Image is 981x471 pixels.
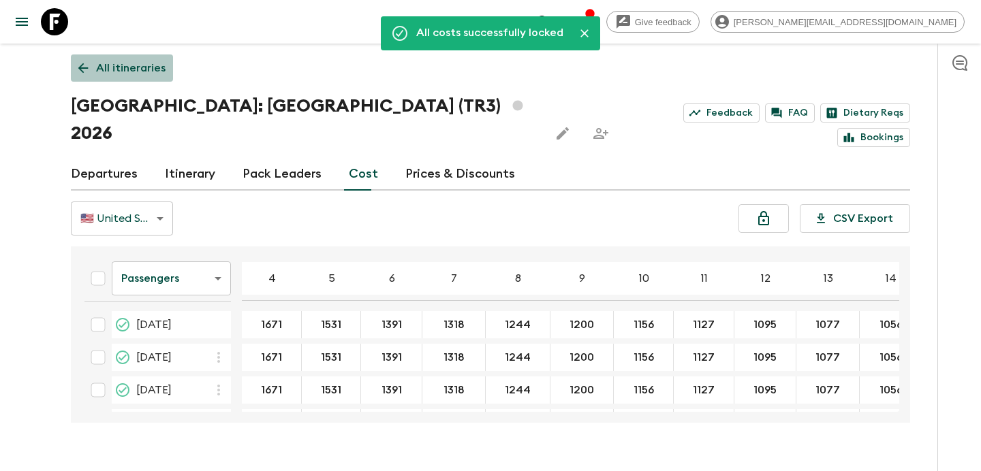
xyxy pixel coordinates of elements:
button: 1318 [427,376,481,404]
button: 1391 [365,409,418,436]
div: Select all [84,265,112,292]
div: 01 Apr 2026; 10 [614,311,674,338]
button: 1318 [427,311,481,338]
div: 19 Apr 2026; 11 [674,344,734,371]
div: 01 Apr 2026; 12 [734,311,796,338]
button: 1671 [245,409,298,436]
div: 24 May 2026; 10 [614,409,674,436]
p: 14 [886,270,897,287]
p: All itineraries [96,60,166,76]
button: 1200 [553,344,610,371]
button: 1391 [365,376,418,404]
button: 1077 [799,311,856,338]
div: All costs successfully locked [416,20,563,46]
div: 03 May 2026; 10 [614,376,674,404]
button: 1244 [488,344,547,371]
div: 03 May 2026; 7 [422,376,486,404]
button: 1156 [617,344,670,371]
h1: [GEOGRAPHIC_DATA]: [GEOGRAPHIC_DATA] (TR3) 2026 [71,93,538,147]
button: Edit this itinerary [549,120,576,147]
div: 🇺🇸 United States Dollar (USD) [71,199,173,238]
p: 10 [639,270,649,287]
p: 11 [701,270,708,287]
p: 12 [761,270,770,287]
div: [PERSON_NAME][EMAIL_ADDRESS][DOMAIN_NAME] [711,11,965,33]
div: 03 May 2026; 14 [860,376,922,404]
a: Pack Leaders [243,158,322,191]
button: 1127 [676,409,731,436]
button: 1671 [245,344,298,371]
a: Itinerary [165,158,215,191]
div: 24 May 2026; 4 [242,409,302,436]
button: 1127 [676,311,731,338]
div: 24 May 2026; 11 [674,409,734,436]
button: CSV Export [800,204,910,233]
p: 4 [268,270,276,287]
div: 01 Apr 2026; 13 [796,311,860,338]
div: 01 Apr 2026; 9 [550,311,614,338]
p: 13 [824,270,833,287]
p: 5 [328,270,335,287]
p: 7 [451,270,457,287]
p: 8 [515,270,521,287]
button: Unlock costs [738,204,789,233]
button: 1671 [245,311,298,338]
a: Give feedback [606,11,700,33]
div: 19 Apr 2026; 12 [734,344,796,371]
span: Share this itinerary [587,120,614,147]
div: 24 May 2026; 5 [302,409,361,436]
a: Bookings [837,128,910,147]
button: 1095 [737,376,793,404]
button: 1077 [799,344,856,371]
div: 03 May 2026; 4 [242,376,302,404]
a: All itineraries [71,54,173,82]
div: 19 Apr 2026; 14 [860,344,922,371]
a: Dietary Reqs [820,103,910,123]
div: 24 May 2026; 8 [486,409,550,436]
button: 1056 [863,376,919,404]
div: 24 May 2026; 9 [550,409,614,436]
span: [DATE] [136,316,172,333]
button: 1244 [488,376,547,404]
div: 03 May 2026; 6 [361,376,422,404]
div: 03 May 2026; 8 [486,376,550,404]
div: 01 Apr 2026; 7 [422,311,486,338]
a: Feedback [683,103,760,123]
button: 1318 [427,344,481,371]
svg: Guaranteed [114,316,131,333]
button: 1056 [863,409,919,436]
button: 1531 [305,344,358,371]
div: 01 Apr 2026; 6 [361,311,422,338]
button: 1531 [305,311,358,338]
a: Cost [349,158,378,191]
p: 6 [389,270,395,287]
button: 1391 [365,311,418,338]
div: 19 Apr 2026; 10 [614,344,674,371]
button: 1200 [553,311,610,338]
a: FAQ [765,103,815,123]
div: 24 May 2026; 13 [796,409,860,436]
button: 1156 [617,376,670,404]
div: 19 Apr 2026; 6 [361,344,422,371]
button: 1200 [553,376,610,404]
div: 19 Apr 2026; 9 [550,344,614,371]
div: 01 Apr 2026; 11 [674,311,734,338]
div: 03 May 2026; 12 [734,376,796,404]
button: 1156 [617,311,670,338]
div: 01 Apr 2026; 4 [242,311,302,338]
span: Give feedback [627,17,699,27]
svg: On Sale [114,349,131,366]
button: 1056 [863,311,919,338]
button: 1077 [799,376,856,404]
div: 01 Apr 2026; 8 [486,311,550,338]
div: 19 Apr 2026; 13 [796,344,860,371]
a: Departures [71,158,138,191]
div: Passengers [112,259,231,297]
button: Close [574,23,595,44]
button: 1056 [863,344,919,371]
svg: On Sale [114,382,131,398]
span: [DATE] [136,349,172,366]
div: 24 May 2026; 14 [860,409,922,436]
button: 1244 [488,311,547,338]
button: 1127 [676,344,731,371]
